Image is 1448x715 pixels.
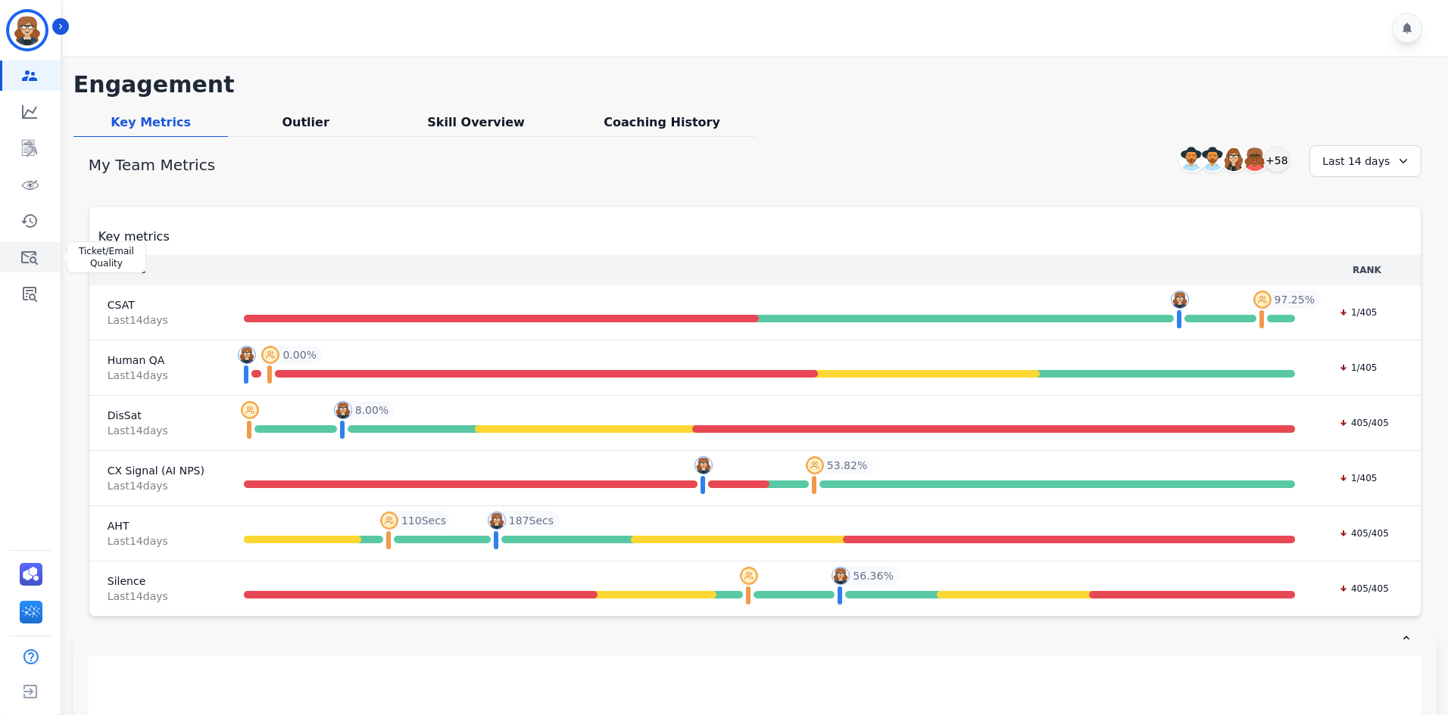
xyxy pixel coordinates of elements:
[108,297,204,312] span: CSAT
[73,71,1437,98] h1: Engagement
[1275,292,1315,307] span: 97.25 %
[1309,145,1421,177] div: Last 14 days
[1264,147,1290,173] div: +58
[488,511,506,530] img: profile-pic
[1331,526,1397,541] div: 405/405
[334,401,352,419] img: profile-pic
[1253,291,1272,309] img: profile-pic
[383,113,569,137] div: Skill Overview
[108,353,204,368] span: Human QA
[108,589,204,604] span: Last 14 day s
[1331,581,1397,596] div: 405/405
[1331,471,1385,486] div: 1/405
[108,463,204,478] span: CX Signal (AI NPS)
[806,456,824,474] img: profile-pic
[108,408,204,423] span: DisSat
[740,567,758,585] img: profile-pic
[401,513,446,528] span: 110 Secs
[73,113,229,137] div: Key Metrics
[98,228,170,246] span: Key metrics
[509,513,554,528] span: 187 Secs
[261,346,279,364] img: profile-pic
[355,403,389,418] span: 8.00 %
[380,511,398,530] img: profile-pic
[228,113,383,137] div: Outlier
[9,12,45,48] img: Bordered avatar
[108,312,204,328] span: Last 14 day s
[241,401,259,419] img: profile-pic
[827,458,867,473] span: 53.82 %
[108,533,204,549] span: Last 14 day s
[108,574,204,589] span: Silence
[1313,255,1421,285] th: RANK
[1331,415,1397,431] div: 405/405
[108,478,204,493] span: Last 14 day s
[1171,291,1189,309] img: profile-pic
[108,518,204,533] span: AHT
[1331,305,1385,320] div: 1/405
[569,113,754,137] div: Coaching History
[89,255,223,285] th: METRIC
[282,347,316,362] span: 0.00 %
[832,567,850,585] img: profile-pic
[89,154,215,176] h1: My Team Metrics
[1331,360,1385,375] div: 1/405
[108,423,204,438] span: Last 14 day s
[694,456,713,474] img: profile-pic
[108,368,204,383] span: Last 14 day s
[853,568,893,583] span: 56.36 %
[238,346,256,364] img: profile-pic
